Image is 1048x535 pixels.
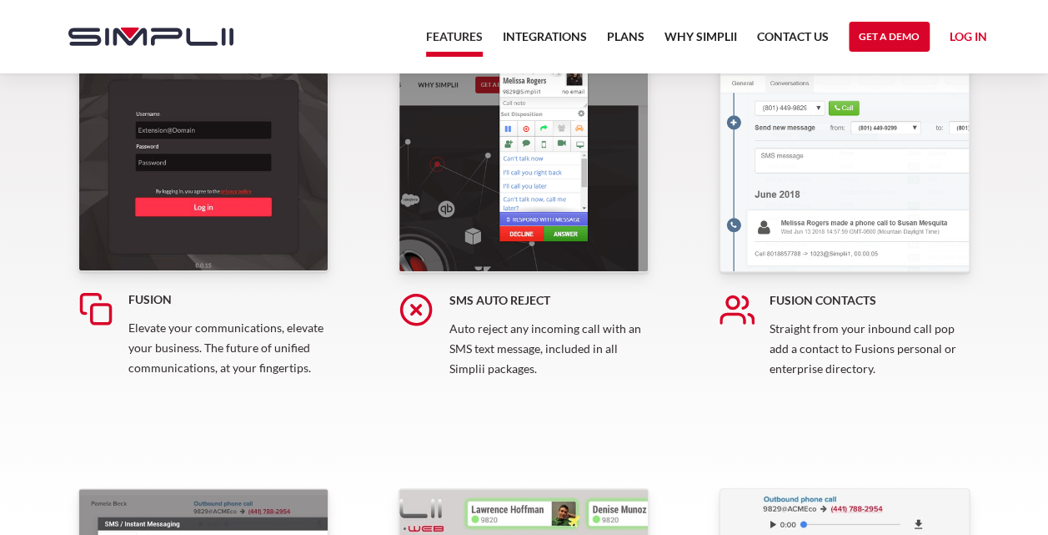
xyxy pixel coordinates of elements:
[849,22,930,52] a: Get a Demo
[68,28,233,46] img: Simplii
[426,27,483,57] a: Features
[607,27,644,57] a: Plans
[449,292,649,309] h5: SMS Auto Reject
[950,27,987,52] a: Log in
[449,319,649,379] p: Auto reject any incoming call with an SMS text message, included in all Simplii packages.
[128,318,328,378] p: Elevate your communications, elevate your business. The future of unified communications, at your...
[399,22,649,418] a: SMS Auto RejectAuto reject any incoming call with an SMS text message, included in all Simplii pa...
[503,27,587,57] a: Integrations
[720,22,970,418] a: Fusion ContactsStraight from your inbound call pop add a contact to Fusions personal or enterpris...
[78,22,328,418] a: FusionElevate your communications, elevate your business. The future of unified communications, a...
[770,292,970,309] h5: Fusion Contacts
[128,291,328,308] h5: Fusion
[770,319,970,379] p: Straight from your inbound call pop add a contact to Fusions personal or enterprise directory.
[664,27,737,57] a: Why Simplii
[757,27,829,57] a: Contact US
